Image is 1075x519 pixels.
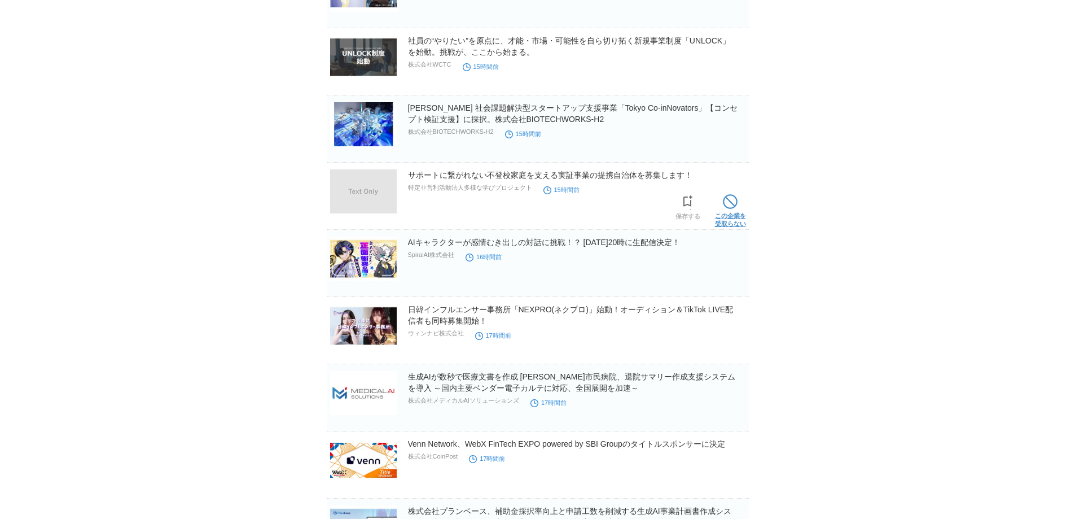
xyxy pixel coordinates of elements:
a: 生成AIが数秒で医療文書を作成 [PERSON_NAME]市民病院、退院サマリー作成支援システムを導入 ～国内主要ベンダー電子カルテに対応、全国展開を加速～ [408,372,735,392]
time: 15時間前 [543,186,580,193]
time: 15時間前 [463,63,499,70]
a: 保存する [675,192,700,220]
p: 株式会社BIOTECHWORKS-H2 [408,128,494,136]
a: 日韓インフルエンサー事務所「NEXPRO(ネクプロ)」始動！オーディション＆TikTok LIVE配信者も同時募集開始！ [408,305,734,325]
a: サポートに繋がれない不登校家庭を支える実証事業の提携自治体を募集します！ [408,171,692,180]
time: 17時間前 [469,455,505,462]
a: この企業を受取らない [715,191,746,228]
img: 日韓インフルエンサー事務所「NEXPRO(ネクプロ)」始動！オーディション＆TikTok LIVE配信者も同時募集開始！ [330,304,397,348]
img: 生成AIが数秒で医療文書を作成 春日井市民病院、退院サマリー作成支援システムを導入 ～国内主要ベンダー電子カルテに対応、全国展開を加速～ [330,371,397,415]
p: ウィンナビ株式会社 [408,329,464,338]
time: 17時間前 [530,399,567,406]
a: 社員の“やりたい”を原点に、才能・市場・可能性を自ら切り拓く新規事業制度「UNLOCK」を始動。挑戦が、ここから始まる。 [408,36,731,56]
img: 社員の“やりたい”を原点に、才能・市場・可能性を自ら切り拓く新規事業制度「UNLOCK」を始動。挑戦が、ここから始まる。 [330,35,397,79]
time: 17時間前 [475,332,511,339]
p: 特定非営利活動法人多様な学びプロジェクト [408,184,532,192]
time: 16時間前 [466,254,502,260]
img: Venn Network、WebX FinTech EXPO powered by SBI Groupのタイトルスポンサーに決定 [330,438,397,482]
a: Venn Network、WebX FinTech EXPO powered by SBI Groupのタイトルスポンサーに決定 [408,439,725,448]
img: サポートに繋がれない不登校家庭を支える実証事業の提携自治体を募集します！ [330,169,397,213]
img: AIキャラクターが感情むき出しの対話に挑戦！？ 8月15日（金）20時に生配信決定！ [330,237,397,281]
p: 株式会社メディカルAIソリューションズ [408,396,519,405]
p: SpiralAI株式会社 [408,251,455,259]
p: 株式会社WCTC [408,60,451,69]
a: AIキャラクターが感情むき出しの対話に挑戦！？ [DATE]20時に生配信決定！ [408,238,681,247]
a: [PERSON_NAME] 社会課題解決型スタートアップ支援事業「Tokyo Co-inNovators」【コンセプト検証支援】に採択。株式会社BIOTECHWORKS-H2 [408,103,738,124]
time: 15時間前 [505,130,541,137]
p: 株式会社CoinPost [408,452,458,461]
img: 東京都 社会課題解決型スタートアップ支援事業「Tokyo Co-inNovators」【コンセプト検証支援】に採択。株式会社BIOTECHWORKS-H2 [330,102,397,146]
